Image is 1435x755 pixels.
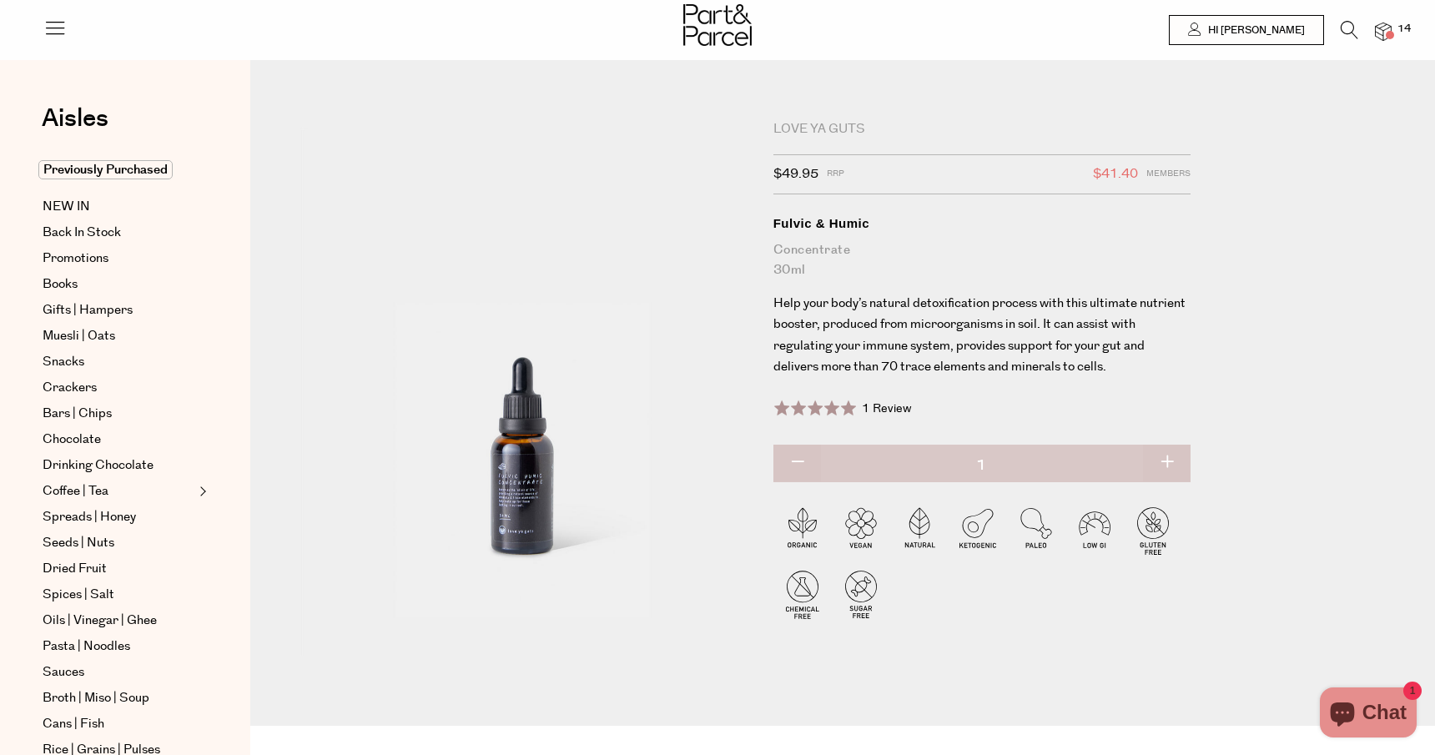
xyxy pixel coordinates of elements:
span: Coffee | Tea [43,481,108,501]
img: P_P-ICONS-Live_Bec_V11_Low_Gi.svg [1065,501,1124,560]
div: Concentrate 30ml [773,240,1191,280]
span: Help your body’s natural detoxification process with this ultimate nutrient booster, produced fro... [773,294,1186,376]
span: Bars | Chips [43,404,112,424]
a: Broth | Miso | Soup [43,688,194,708]
span: Crackers [43,378,97,398]
a: Gifts | Hampers [43,300,194,320]
a: Cans | Fish [43,714,194,734]
a: Aisles [42,106,108,148]
a: Chocolate [43,430,194,450]
a: Coffee | Tea [43,481,194,501]
span: Spices | Salt [43,585,114,605]
span: Spreads | Honey [43,507,136,527]
a: Spreads | Honey [43,507,194,527]
span: Promotions [43,249,108,269]
inbox-online-store-chat: Shopify online store chat [1315,687,1422,742]
img: P_P-ICONS-Live_Bec_V11_Vegan.svg [832,501,890,560]
a: Seeds | Nuts [43,533,194,553]
button: Expand/Collapse Coffee | Tea [195,481,207,501]
img: P_P-ICONS-Live_Bec_V11_Sugar_Free.svg [832,565,890,623]
span: Pasta | Noodles [43,637,130,657]
span: NEW IN [43,197,90,217]
img: P_P-ICONS-Live_Bec_V11_Gluten_Free.svg [1124,501,1182,560]
img: P_P-ICONS-Live_Bec_V11_Organic.svg [773,501,832,560]
a: Sauces [43,662,194,682]
span: Muesli | Oats [43,326,115,346]
span: 1 Review [862,400,912,417]
a: Books [43,274,194,294]
span: Hi [PERSON_NAME] [1204,23,1305,38]
span: 14 [1393,22,1415,37]
span: RRP [827,164,844,185]
span: Oils | Vinegar | Ghee [43,611,157,631]
span: $41.40 [1093,164,1138,185]
span: Seeds | Nuts [43,533,114,553]
span: Snacks [43,352,84,372]
span: Cans | Fish [43,714,104,734]
div: Fulvic & Humic [773,215,1191,232]
img: P_P-ICONS-Live_Bec_V11_Ketogenic.svg [949,501,1007,560]
a: Hi [PERSON_NAME] [1169,15,1324,45]
a: Muesli | Oats [43,326,194,346]
span: Books [43,274,78,294]
span: Chocolate [43,430,101,450]
img: P_P-ICONS-Live_Bec_V11_Chemical_Free.svg [773,565,832,623]
a: Bars | Chips [43,404,194,424]
a: Dried Fruit [43,559,194,579]
div: Love Ya Guts [773,121,1191,138]
a: Promotions [43,249,194,269]
a: NEW IN [43,197,194,217]
a: Snacks [43,352,194,372]
a: Spices | Salt [43,585,194,605]
span: Previously Purchased [38,160,173,179]
input: QTY Fulvic & Humic [773,445,1191,486]
a: Crackers [43,378,194,398]
span: Aisles [42,100,108,137]
span: Broth | Miso | Soup [43,688,149,708]
span: Back In Stock [43,223,121,243]
img: Fulvic & Humic [300,127,748,656]
span: Gifts | Hampers [43,300,133,320]
a: Previously Purchased [43,160,194,180]
span: Drinking Chocolate [43,456,154,476]
a: Oils | Vinegar | Ghee [43,611,194,631]
span: $49.95 [773,164,818,185]
span: Members [1146,164,1191,185]
img: Part&Parcel [683,4,752,46]
a: 14 [1375,23,1392,40]
a: Pasta | Noodles [43,637,194,657]
a: Back In Stock [43,223,194,243]
img: P_P-ICONS-Live_Bec_V11_Paleo.svg [1007,501,1065,560]
a: Drinking Chocolate [43,456,194,476]
span: Sauces [43,662,84,682]
span: Dried Fruit [43,559,107,579]
img: P_P-ICONS-Live_Bec_V11_Natural.svg [890,501,949,560]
